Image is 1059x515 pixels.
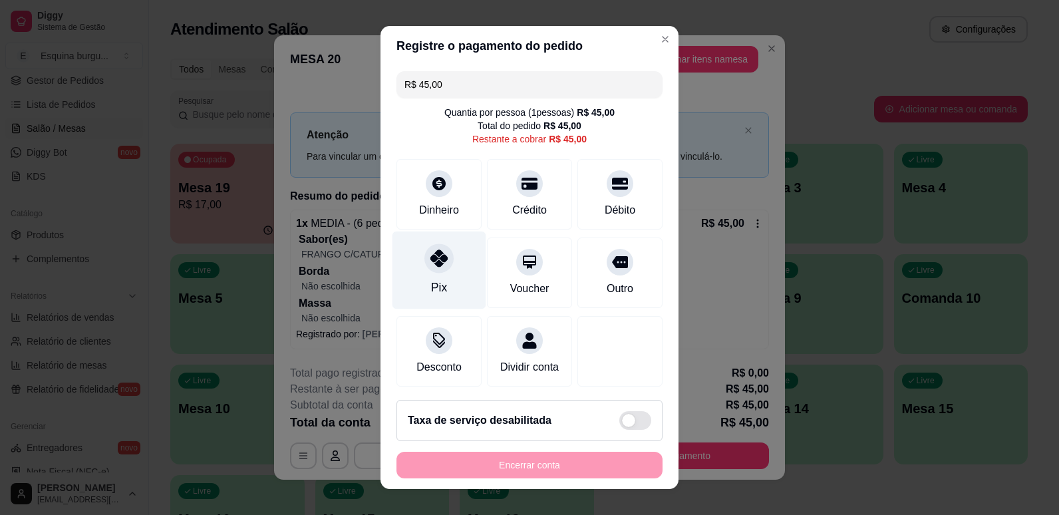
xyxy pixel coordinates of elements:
[549,132,587,146] div: R$ 45,00
[416,359,462,375] div: Desconto
[380,26,679,66] header: Registre o pagamento do pedido
[478,119,581,132] div: Total do pedido
[408,413,551,429] h2: Taxa de serviço desabilitada
[472,132,587,146] div: Restante a cobrar
[605,202,635,218] div: Débito
[444,106,615,119] div: Quantia por pessoa ( 1 pessoas)
[607,281,633,297] div: Outro
[404,71,655,98] input: Ex.: hambúrguer de cordeiro
[577,106,615,119] div: R$ 45,00
[419,202,459,218] div: Dinheiro
[543,119,581,132] div: R$ 45,00
[500,359,559,375] div: Dividir conta
[431,279,447,296] div: Pix
[655,29,676,50] button: Close
[510,281,549,297] div: Voucher
[512,202,547,218] div: Crédito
